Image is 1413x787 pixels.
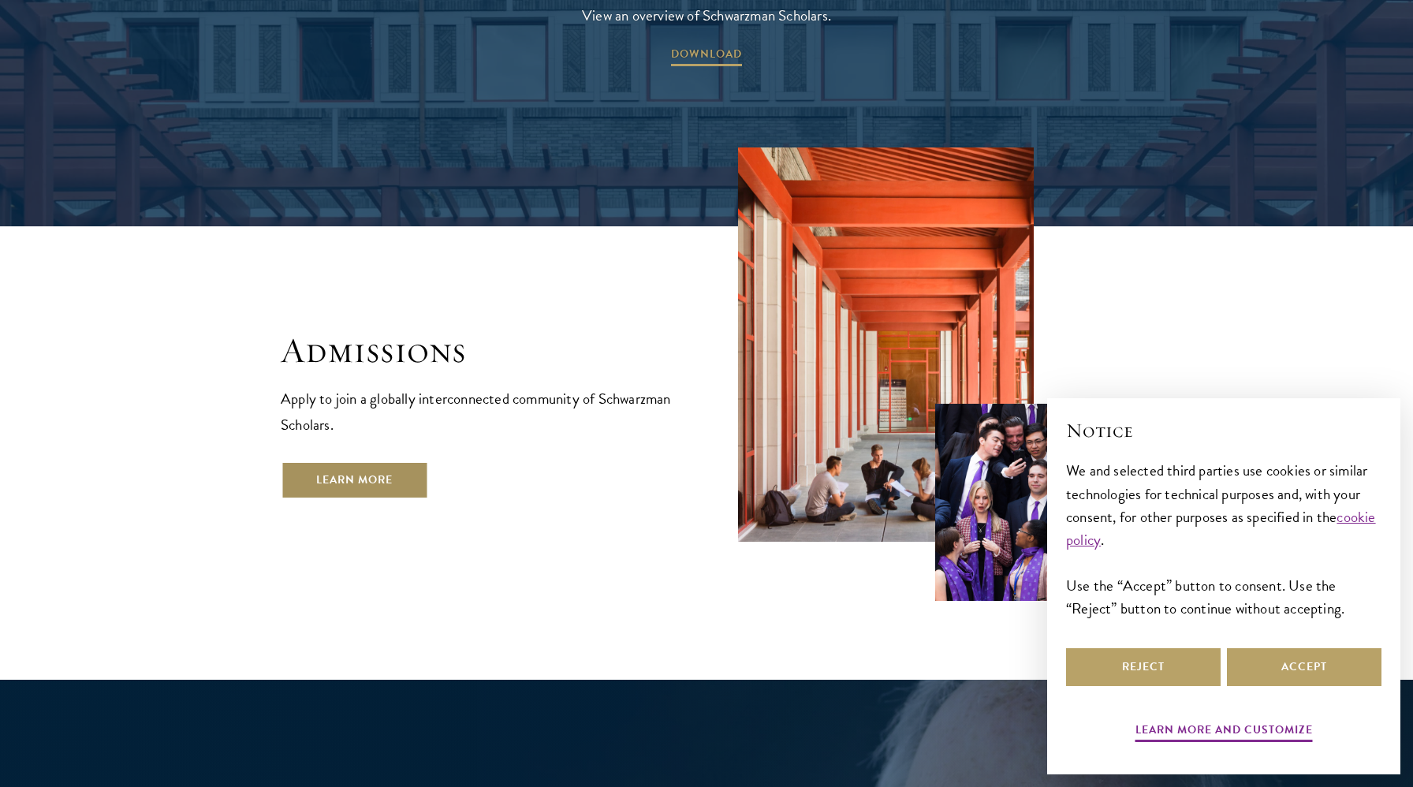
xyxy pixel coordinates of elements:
[1066,417,1381,444] h2: Notice
[582,2,831,28] span: View an overview of Schwarzman Scholars.
[1227,648,1381,686] button: Accept
[1066,505,1376,551] a: cookie policy
[1066,648,1221,686] button: Reject
[281,386,675,438] p: Apply to join a globally interconnected community of Schwarzman Scholars.
[671,44,742,69] span: DOWNLOAD
[1135,720,1313,744] button: Learn more and customize
[281,461,428,499] a: Learn More
[281,329,675,373] h2: Admissions
[1066,459,1381,619] div: We and selected third parties use cookies or similar technologies for technical purposes and, wit...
